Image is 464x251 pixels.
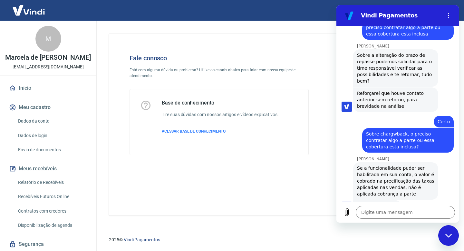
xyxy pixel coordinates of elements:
a: Dados da conta [15,115,89,128]
p: Está com alguma dúvida ou problema? Utilize os canais abaixo para falar com nossa equipe de atend... [130,67,309,79]
a: Dados de login [15,129,89,142]
img: Vindi [8,0,50,20]
img: Fale conosco [330,44,428,130]
a: Contratos com credores [15,205,89,218]
button: Meus recebíveis [8,162,89,176]
div: M [35,26,61,52]
button: Sair [433,5,456,16]
a: Recebíveis Futuros Online [15,190,89,203]
h5: Base de conhecimento [162,100,279,106]
p: Marcela de [PERSON_NAME] [5,54,91,61]
p: 2025 © [109,236,449,243]
a: Início [8,81,89,95]
h6: Tire suas dúvidas com nossos artigos e vídeos explicativos. [162,111,279,118]
a: Envio de documentos [15,143,89,156]
p: [EMAIL_ADDRESS][DOMAIN_NAME] [13,64,84,70]
a: Vindi Pagamentos [124,237,160,242]
button: Meu cadastro [8,100,89,115]
span: ACESSAR BASE DE CONHECIMENTO [162,129,226,134]
h4: Fale conosco [130,54,309,62]
iframe: Janela de mensagens [336,5,459,223]
a: ACESSAR BASE DE CONHECIMENTO [162,128,279,134]
iframe: Botão para abrir a janela de mensagens, conversa em andamento [438,225,459,246]
a: Disponibilização de agenda [15,219,89,232]
a: Relatório de Recebíveis [15,176,89,189]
